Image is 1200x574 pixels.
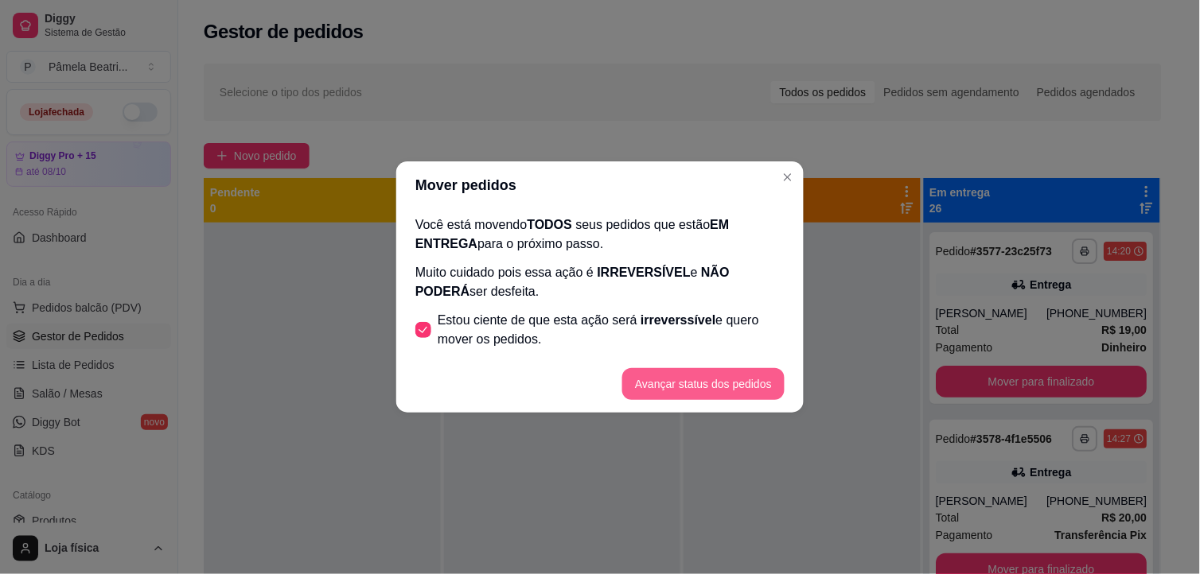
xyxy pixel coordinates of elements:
[775,165,801,190] button: Close
[528,218,573,231] span: TODOS
[598,266,691,279] span: IRREVERSÍVEL
[438,311,785,349] span: Estou ciente de que esta ação será e quero mover os pedidos.
[396,161,804,209] header: Mover pedidos
[415,266,730,298] span: NÃO PODERÁ
[415,263,785,301] p: Muito cuidado pois essa ação é e ser desfeita.
[415,215,785,254] p: Você está movendo seus pedidos que estão para o próximo passo.
[622,368,785,400] button: Avançar status dos pedidos
[641,313,715,327] span: irreverssível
